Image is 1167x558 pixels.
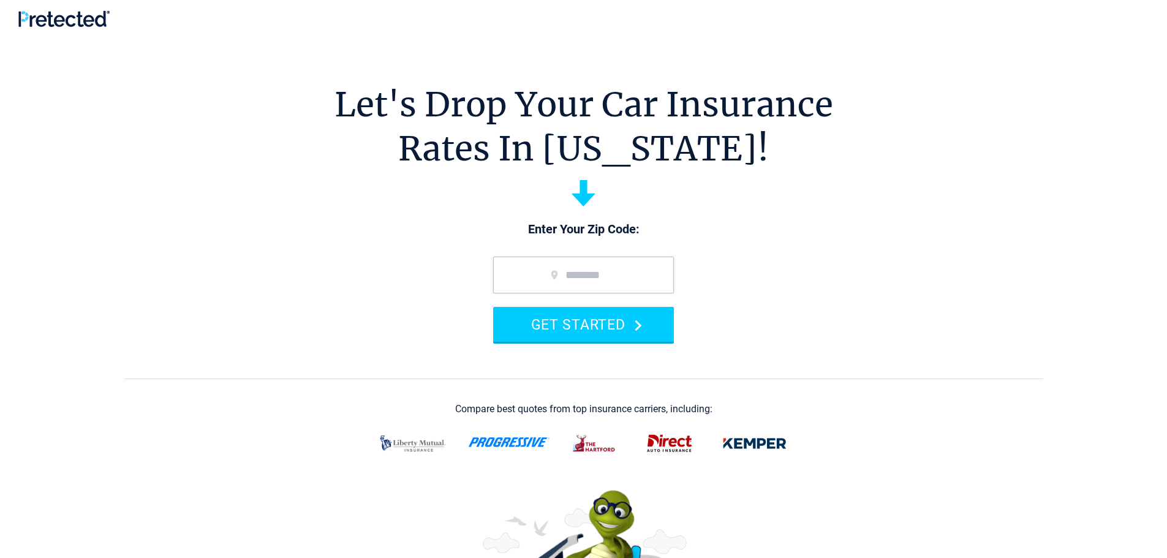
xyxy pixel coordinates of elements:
[565,428,625,459] img: thehartford
[481,221,686,238] p: Enter Your Zip Code:
[468,437,550,447] img: progressive
[455,404,712,415] div: Compare best quotes from top insurance carriers, including:
[493,307,674,342] button: GET STARTED
[640,428,700,459] img: direct
[714,428,795,459] img: kemper
[372,428,453,459] img: liberty
[493,257,674,293] input: zip code
[18,10,110,27] img: Pretected Logo
[334,83,833,171] h1: Let's Drop Your Car Insurance Rates In [US_STATE]!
